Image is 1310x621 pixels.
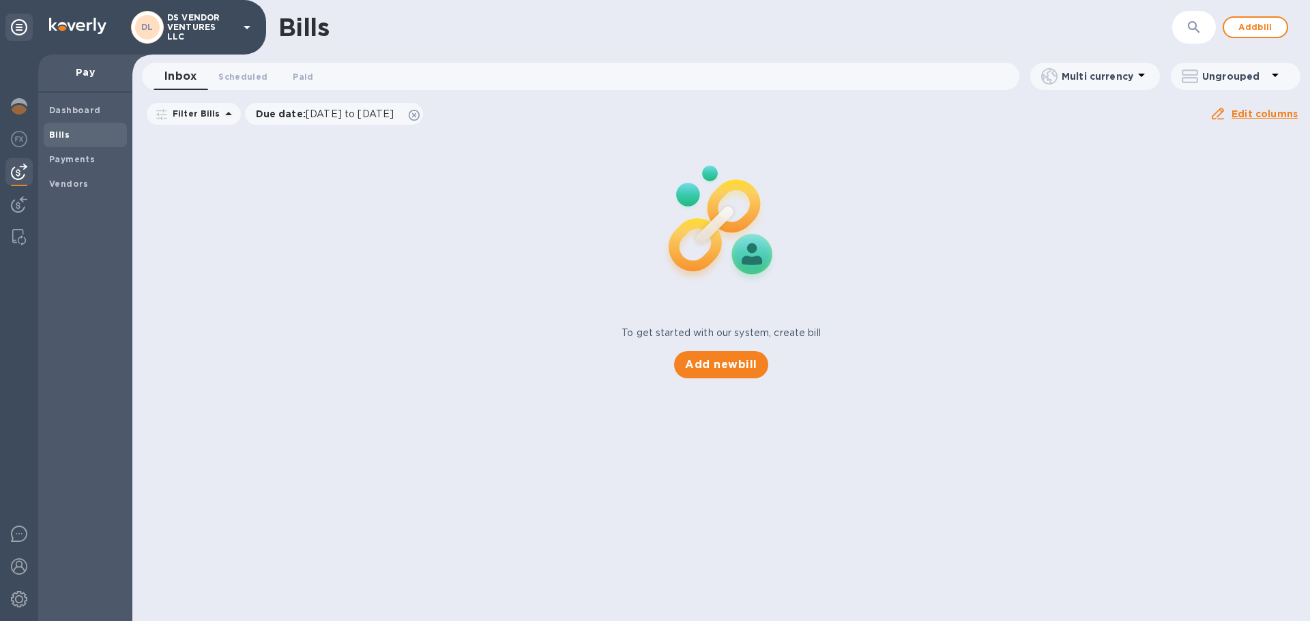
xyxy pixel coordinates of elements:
button: Add newbill [674,351,768,378]
span: Inbox [164,67,196,86]
b: Payments [49,154,95,164]
p: Pay [49,65,121,79]
span: [DATE] to [DATE] [306,108,394,119]
p: Multi currency [1062,70,1133,83]
b: Bills [49,130,70,140]
span: Paid [293,70,313,84]
span: Add new bill [685,357,757,373]
button: Addbill [1223,16,1288,38]
p: Due date : [256,107,401,121]
h1: Bills [278,13,329,42]
img: Logo [49,18,106,34]
u: Edit columns [1232,108,1298,119]
div: Due date:[DATE] to [DATE] [245,103,424,125]
b: Dashboard [49,105,101,115]
span: Add bill [1235,19,1276,35]
img: Foreign exchange [11,131,27,147]
div: Unpin categories [5,14,33,41]
p: Filter Bills [167,108,220,119]
p: DS VENDOR VENTURES LLC [167,13,235,42]
b: DL [141,22,154,32]
p: Ungrouped [1202,70,1267,83]
span: Scheduled [218,70,267,84]
p: To get started with our system, create bill [622,326,821,340]
b: Vendors [49,179,89,189]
